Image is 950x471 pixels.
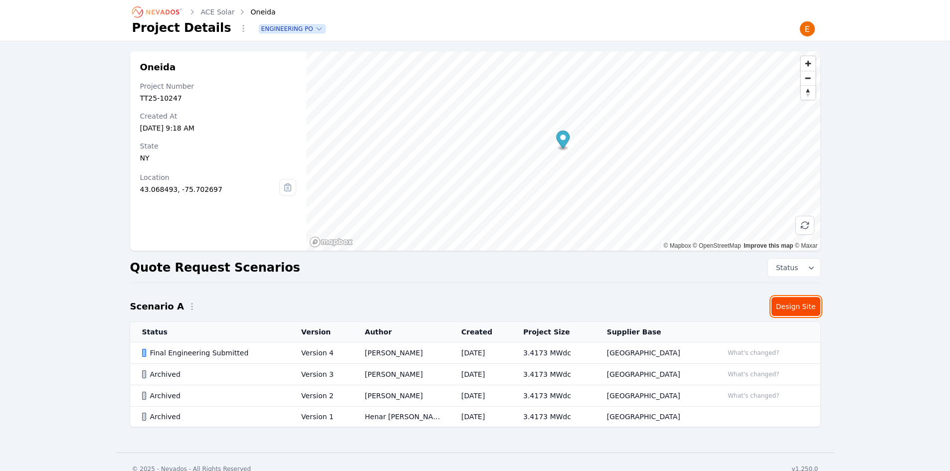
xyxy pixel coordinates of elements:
th: Created [449,322,511,342]
h1: Project Details [132,20,231,36]
div: [DATE] 9:18 AM [140,123,297,133]
button: What's changed? [723,347,783,358]
div: Final Engineering Submitted [142,348,285,358]
nav: Breadcrumb [132,4,276,20]
td: [PERSON_NAME] [353,342,449,364]
div: State [140,141,297,151]
button: Zoom out [801,71,815,85]
button: Zoom in [801,56,815,71]
div: Location [140,172,280,182]
h2: Oneida [140,61,297,73]
div: TT25-10247 [140,93,297,103]
tr: ArchivedVersion 3[PERSON_NAME][DATE]3.4173 MWdc[GEOGRAPHIC_DATA]What's changed? [130,364,820,385]
a: OpenStreetMap [693,242,741,249]
a: ACE Solar [201,7,235,17]
button: What's changed? [723,369,783,380]
td: [GEOGRAPHIC_DATA] [595,385,712,407]
span: Reset bearing to north [801,86,815,100]
span: Status [772,263,798,273]
div: Project Number [140,81,297,91]
h2: Quote Request Scenarios [130,260,300,276]
canvas: Map [306,51,820,251]
button: Engineering PO [259,25,325,33]
td: [GEOGRAPHIC_DATA] [595,342,712,364]
td: [DATE] [449,342,511,364]
td: Version 4 [289,342,353,364]
button: Reset bearing to north [801,85,815,100]
button: Status [768,259,820,277]
div: Archived [142,391,285,401]
tr: ArchivedVersion 2[PERSON_NAME][DATE]3.4173 MWdc[GEOGRAPHIC_DATA]What's changed? [130,385,820,407]
a: Maxar [795,242,818,249]
button: What's changed? [723,390,783,401]
td: 3.4173 MWdc [511,385,595,407]
img: Emily Walker [799,21,815,37]
th: Project Size [511,322,595,342]
tr: Final Engineering SubmittedVersion 4[PERSON_NAME][DATE]3.4173 MWdc[GEOGRAPHIC_DATA]What's changed? [130,342,820,364]
td: [DATE] [449,385,511,407]
td: [PERSON_NAME] [353,385,449,407]
th: Status [130,322,290,342]
div: 43.068493, -75.702697 [140,184,280,194]
div: Archived [142,369,285,379]
div: Oneida [237,7,276,17]
a: Design Site [771,297,820,316]
th: Version [289,322,353,342]
th: Supplier Base [595,322,712,342]
h2: Scenario A [130,300,184,314]
div: Map marker [557,131,570,151]
td: 3.4173 MWdc [511,342,595,364]
td: Version 2 [289,385,353,407]
td: [DATE] [449,364,511,385]
td: [DATE] [449,407,511,427]
a: Mapbox homepage [309,236,353,248]
td: 3.4173 MWdc [511,364,595,385]
td: Henar [PERSON_NAME] [353,407,449,427]
td: [GEOGRAPHIC_DATA] [595,407,712,427]
div: Created At [140,111,297,121]
div: NY [140,153,297,163]
th: Author [353,322,449,342]
td: [GEOGRAPHIC_DATA] [595,364,712,385]
td: 3.4173 MWdc [511,407,595,427]
td: Version 3 [289,364,353,385]
td: [PERSON_NAME] [353,364,449,385]
tr: ArchivedVersion 1Henar [PERSON_NAME][DATE]3.4173 MWdc[GEOGRAPHIC_DATA] [130,407,820,427]
a: Improve this map [744,242,793,249]
a: Mapbox [664,242,691,249]
td: Version 1 [289,407,353,427]
div: Archived [142,412,285,422]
